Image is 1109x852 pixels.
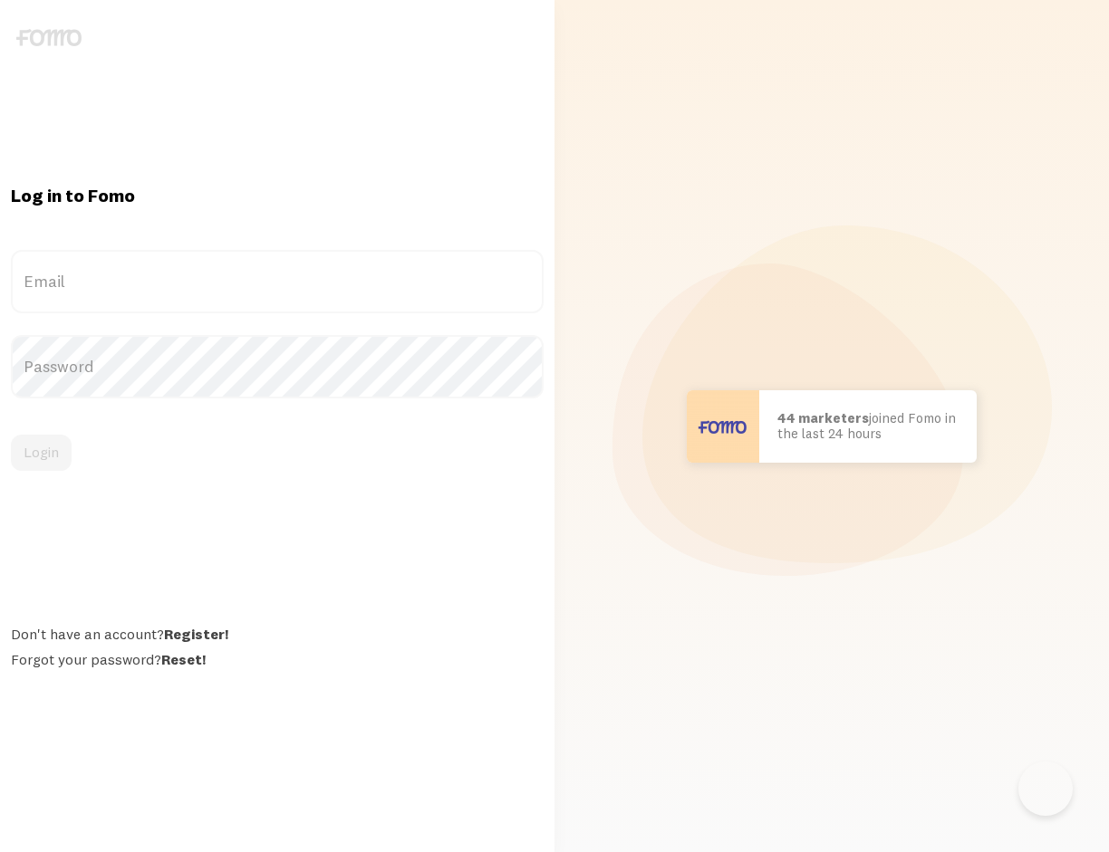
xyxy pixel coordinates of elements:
h1: Log in to Fomo [11,184,544,207]
div: Forgot your password? [11,650,544,668]
a: Reset! [161,650,206,668]
b: 44 marketers [777,409,869,426]
a: Register! [164,625,228,643]
img: fomo-logo-gray-b99e0e8ada9f9040e2984d0d95b3b12da0074ffd48d1e5cb62ac37fc77b0b268.svg [16,29,82,46]
p: joined Fomo in the last 24 hours [777,411,959,441]
div: Don't have an account? [11,625,544,643]
img: User avatar [687,390,759,463]
label: Password [11,335,544,398]
iframe: Help Scout Beacon - Open [1018,761,1073,816]
label: Email [11,250,544,313]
